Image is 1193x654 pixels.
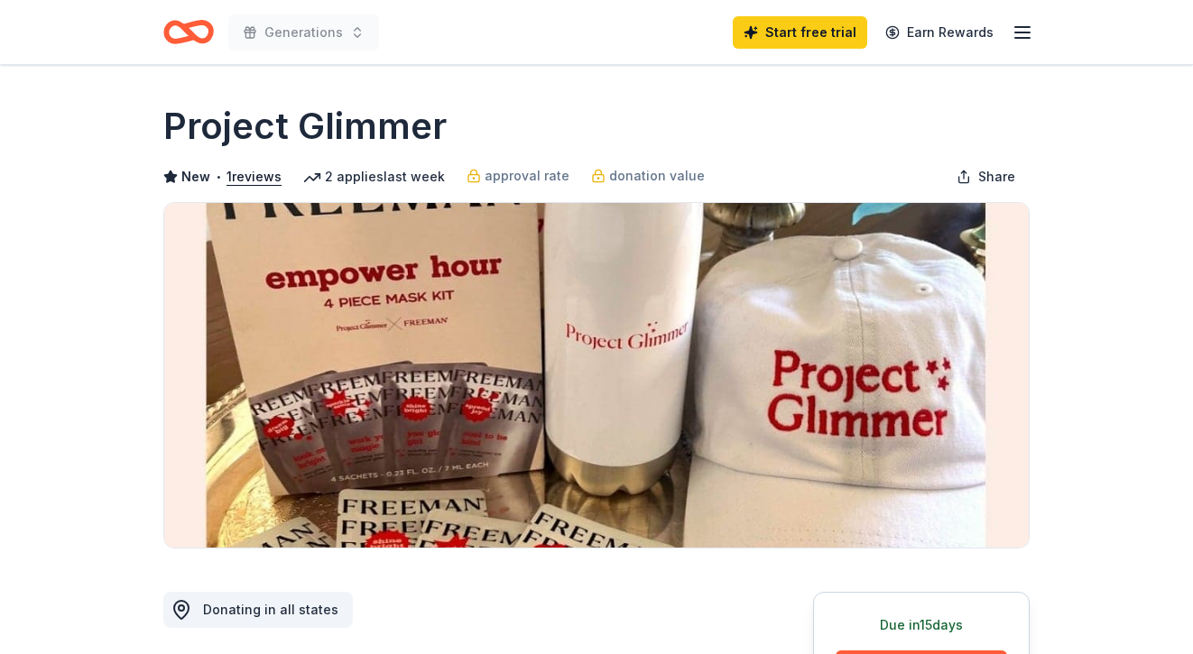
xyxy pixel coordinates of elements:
span: approval rate [485,165,569,187]
img: Image for Project Glimmer [164,203,1029,548]
span: Generations [264,22,343,43]
a: donation value [591,165,705,187]
a: Earn Rewards [874,16,1004,49]
span: • [216,170,222,184]
button: Share [942,159,1030,195]
span: donation value [609,165,705,187]
div: 2 applies last week [303,166,445,188]
a: approval rate [467,165,569,187]
span: Donating in all states [203,602,338,617]
span: New [181,166,210,188]
a: Start free trial [733,16,867,49]
h1: Project Glimmer [163,101,447,152]
button: 1reviews [227,166,282,188]
span: Share [978,166,1015,188]
div: Due in 15 days [836,614,1007,636]
a: Home [163,11,214,53]
button: Generations [228,14,379,51]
